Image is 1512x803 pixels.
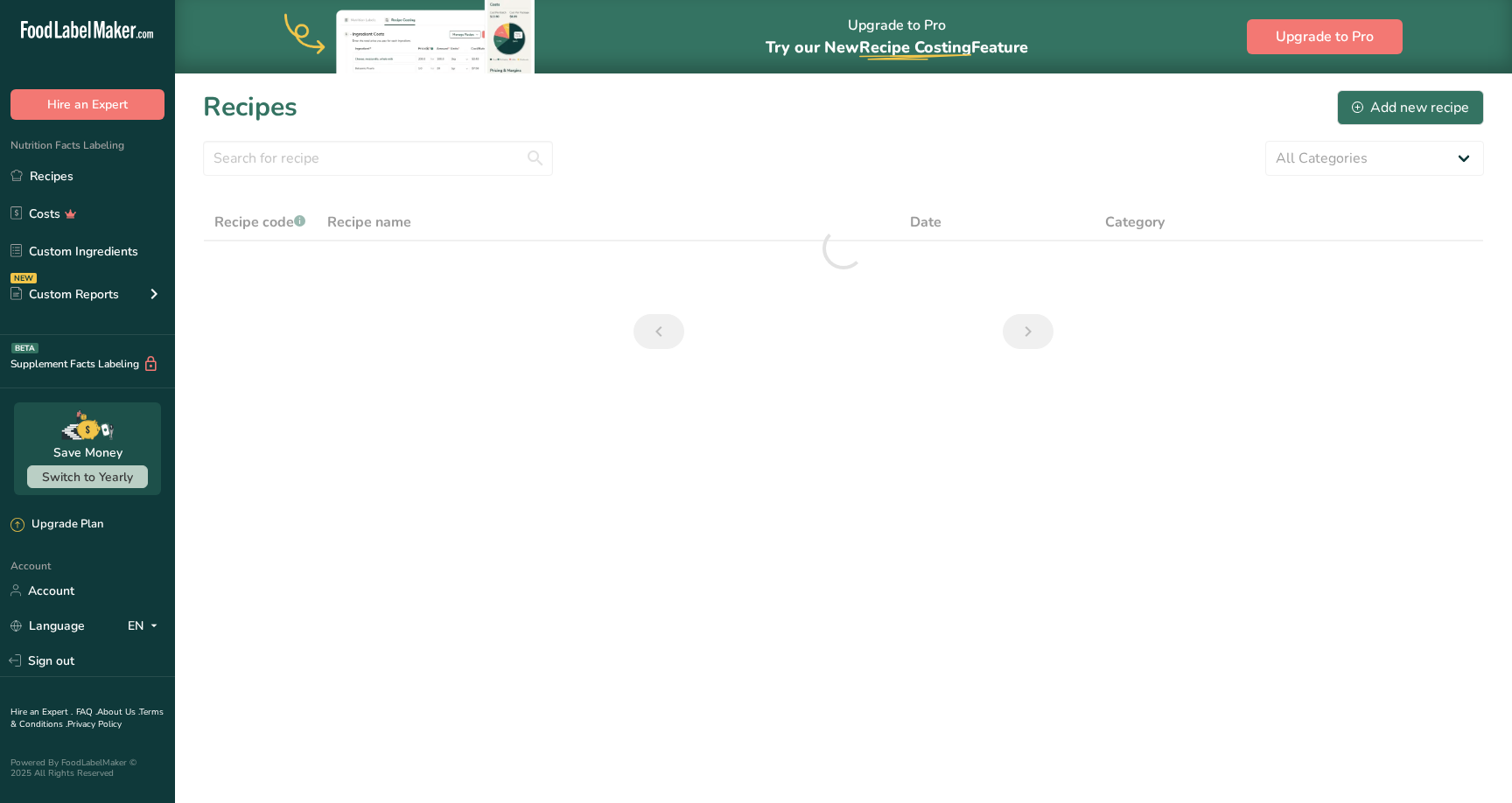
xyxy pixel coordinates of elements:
a: FAQ . [76,706,97,718]
a: About Us . [97,706,139,718]
span: Try our New Feature [766,37,1028,58]
div: BETA [11,343,38,353]
div: Upgrade Plan [10,516,103,534]
div: Save Money [53,443,122,462]
button: Upgrade to Pro [1247,19,1403,54]
a: Previous page [633,314,684,349]
input: Search for recipe [203,141,553,176]
div: Upgrade to Pro [766,1,1028,73]
button: Hire an Expert [10,89,164,120]
button: Add new recipe [1337,90,1484,125]
a: Terms & Conditions . [10,706,164,730]
a: Hire an Expert . [10,706,73,718]
a: Language [10,611,85,641]
span: Upgrade to Pro [1276,26,1374,47]
div: Powered By FoodLabelMaker © 2025 All Rights Reserved [10,758,164,779]
div: NEW [10,273,37,283]
div: Add new recipe [1352,97,1469,118]
span: Recipe Costing [859,37,971,58]
div: Custom Reports [10,285,119,304]
button: Switch to Yearly [27,465,148,488]
span: Switch to Yearly [42,469,133,485]
h1: Recipes [203,87,297,127]
div: EN [128,615,164,636]
a: Next page [1003,314,1053,349]
a: Privacy Policy [67,718,122,730]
